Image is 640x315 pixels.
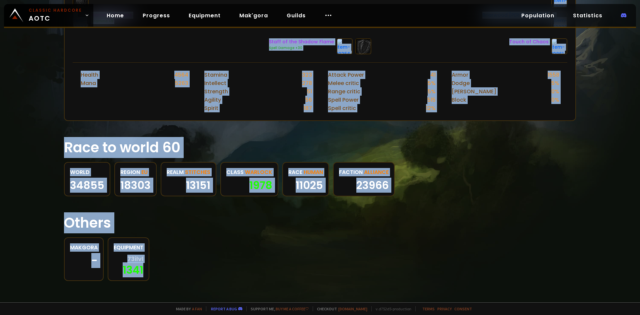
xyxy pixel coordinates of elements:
[29,7,82,23] span: AOTC
[81,79,96,87] div: Mana
[172,306,202,311] span: Made by
[120,180,151,190] div: 18303
[371,306,411,311] span: v. d752d5 - production
[509,38,549,45] div: Touch of Chaos
[281,9,311,22] a: Guilds
[108,237,149,281] a: Equipment73ilvl1341
[452,71,468,79] div: Armor
[452,79,470,87] div: Dodge
[137,9,175,22] a: Progress
[304,168,323,176] span: Human
[288,180,323,190] div: 11025
[454,306,472,311] a: Consent
[548,71,559,79] div: 1558
[430,71,436,79] div: 41
[167,180,210,190] div: 13151
[127,256,143,262] span: 73 ilvl
[307,87,312,96] div: 51
[70,243,98,252] div: Makgora
[422,306,435,311] a: Terms
[185,168,210,176] span: Stitches
[328,96,359,104] div: Spell Power
[269,45,334,51] div: Spell Damage +30
[313,306,367,311] span: Checkout
[282,162,329,196] a: raceHuman11025
[64,212,576,233] h1: Others
[114,256,143,275] div: 1341
[551,96,559,104] div: 0 %
[161,162,216,196] a: realmStitches13151
[302,71,312,79] div: 323
[114,162,157,196] a: regionEU18303
[226,168,272,176] div: class
[64,137,576,158] h1: Race to world 60
[328,79,359,87] div: Melee critic
[452,87,496,96] div: [PERSON_NAME]
[70,180,104,190] div: 34855
[338,306,367,311] a: [DOMAIN_NAME]
[337,38,353,54] img: item-19356
[437,306,452,311] a: Privacy
[29,7,82,13] small: Classic Hardcore
[204,104,218,112] div: Spirit
[220,162,278,196] a: classWarlock1978
[426,104,436,112] div: 12 %
[302,79,312,87] div: 278
[114,243,143,252] div: Equipment
[141,168,148,176] span: EU
[192,306,202,311] a: a fan
[64,237,104,281] a: Makgora-
[304,104,312,112] div: 187
[328,104,356,112] div: Spell critic
[246,306,309,311] span: Support me,
[70,168,104,176] div: World
[568,9,608,22] a: Statistics
[64,162,110,196] a: World34855
[305,96,312,104] div: 56
[364,168,389,176] span: Alliance
[211,306,237,311] a: Report a bug
[328,71,364,79] div: Attack Power
[167,168,210,176] div: realm
[551,87,559,96] div: 0 %
[551,38,567,54] img: item-19861
[339,168,389,176] div: faction
[452,96,466,104] div: Block
[428,79,436,87] div: 5 %
[333,162,395,196] a: factionAlliance23966
[204,71,227,79] div: Stamina
[551,79,559,87] div: 5 %
[288,168,323,176] div: race
[339,180,389,190] div: 23966
[234,9,273,22] a: Mak'gora
[427,96,436,104] div: 515
[174,71,188,79] div: 4564
[516,9,560,22] a: Population
[328,87,360,96] div: Range critic
[269,38,334,45] div: Staff of the Shadow Flame
[101,9,129,22] a: Home
[183,9,226,22] a: Equipment
[226,180,272,190] div: 1978
[70,256,98,266] div: -
[120,168,151,176] div: region
[245,168,272,176] span: Warlock
[276,306,309,311] a: Buy me a coffee
[204,96,221,104] div: Agility
[204,79,226,87] div: Intellect
[428,87,436,96] div: 5 %
[204,87,228,96] div: Strength
[81,71,98,79] div: Health
[175,79,188,87] div: 5263
[4,4,93,27] a: Classic HardcoreAOTC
